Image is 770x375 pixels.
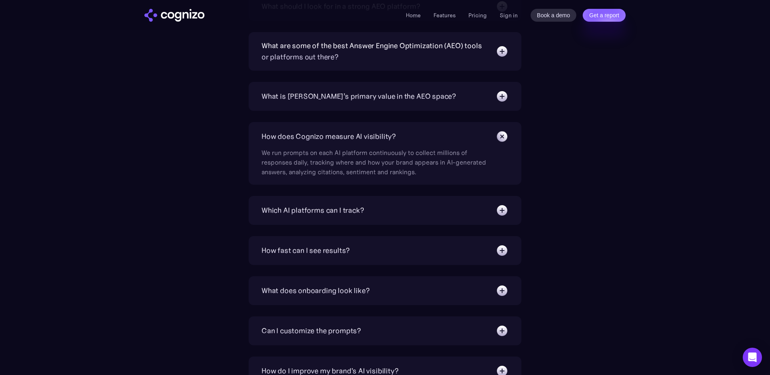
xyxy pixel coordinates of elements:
div: What is [PERSON_NAME]’s primary value in the AEO space? [261,91,456,102]
a: Sign in [500,10,518,20]
div: Can I customize the prompts? [261,325,361,336]
div: What does onboarding look like? [261,285,369,296]
div: Which AI platforms can I track? [261,205,364,216]
a: Home [406,12,421,19]
div: How fast can I see results? [261,245,350,256]
a: Book a demo [531,9,577,22]
a: Pricing [468,12,487,19]
a: Features [434,12,456,19]
div: How does Cognizo measure AI visibility? [261,131,396,142]
a: Get a report [583,9,626,22]
img: cognizo logo [144,9,205,22]
a: home [144,9,205,22]
div: Open Intercom Messenger [743,348,762,367]
div: What are some of the best Answer Engine Optimization (AEO) tools or platforms out there? [261,40,488,63]
div: We run prompts on each AI platform continuously to collect millions of responses daily, tracking ... [261,143,494,177]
